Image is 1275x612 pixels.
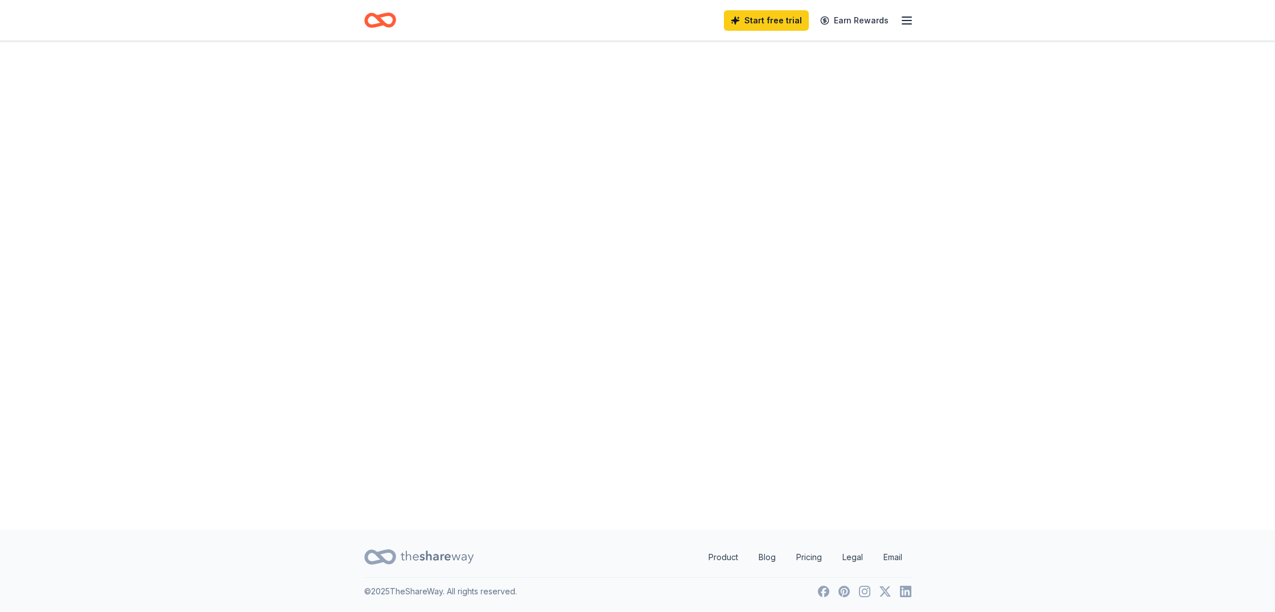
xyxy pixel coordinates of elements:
[364,585,517,598] p: © 2025 TheShareWay. All rights reserved.
[787,546,831,569] a: Pricing
[364,7,396,34] a: Home
[813,10,895,31] a: Earn Rewards
[749,546,785,569] a: Blog
[833,546,872,569] a: Legal
[699,546,911,569] nav: quick links
[724,10,809,31] a: Start free trial
[874,546,911,569] a: Email
[699,546,747,569] a: Product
